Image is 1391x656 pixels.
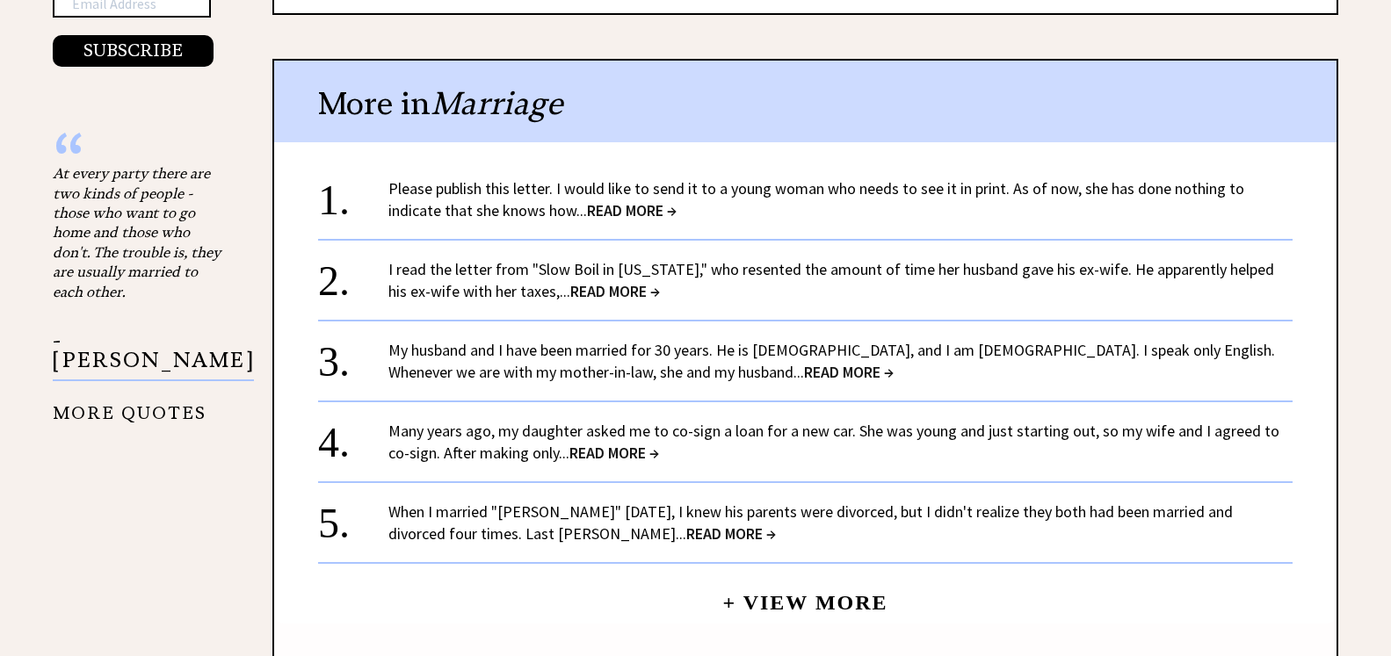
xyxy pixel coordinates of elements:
[431,83,562,123] span: Marriage
[53,163,228,301] div: At every party there are two kinds of people - those who want to go home and those who don't. The...
[388,501,1233,544] a: When I married "[PERSON_NAME]" [DATE], I knew his parents were divorced, but I didn't realize the...
[318,420,388,452] div: 4.
[274,61,1337,142] div: More in
[804,362,894,382] span: READ MORE →
[587,200,677,220] span: READ MORE →
[570,281,660,301] span: READ MORE →
[722,576,887,614] a: + View More
[318,339,388,371] div: 3.
[388,421,1279,463] a: Many years ago, my daughter asked me to co-sign a loan for a new car. She was young and just star...
[53,331,254,381] p: - [PERSON_NAME]
[388,259,1274,301] a: I read the letter from "Slow Boil in [US_STATE]," who resented the amount of time her husband gav...
[318,258,388,291] div: 2.
[388,178,1244,220] a: Please publish this letter. I would like to send it to a young woman who needs to see it in print...
[318,177,388,210] div: 1.
[318,501,388,533] div: 5.
[686,523,776,544] span: READ MORE →
[53,146,228,163] div: “
[53,389,206,423] a: MORE QUOTES
[53,35,214,67] button: SUBSCRIBE
[569,443,659,463] span: READ MORE →
[388,340,1275,382] a: My husband and I have been married for 30 years. He is [DEMOGRAPHIC_DATA], and I am [DEMOGRAPHIC_...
